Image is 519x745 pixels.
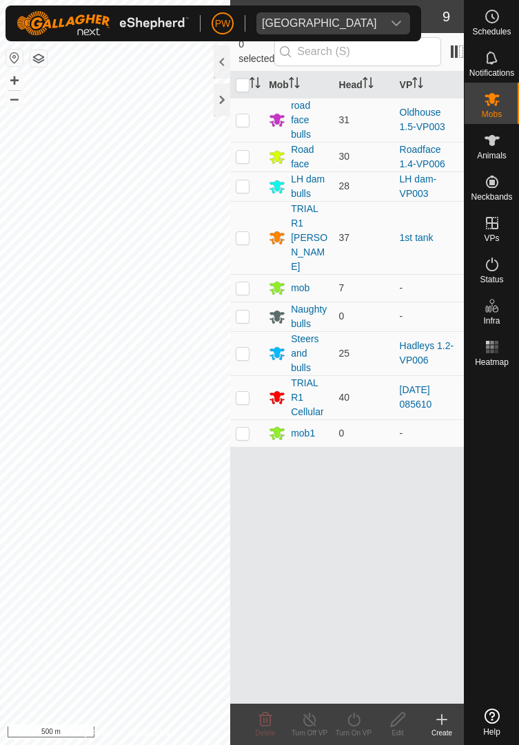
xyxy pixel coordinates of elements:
input: Search (S) [274,37,441,66]
span: Infra [483,317,500,325]
div: [GEOGRAPHIC_DATA] [262,18,377,29]
span: Heatmap [475,358,509,366]
a: Roadface 1.4-VP006 [400,144,445,169]
span: 31 [339,114,350,125]
p-sorticon: Activate to sort [363,79,374,90]
div: Road face [291,143,327,171]
div: Turn On VP [332,728,376,738]
span: Delete [256,729,276,737]
span: 7 [339,282,345,293]
a: Oldhouse 1.5-VP003 [400,107,445,132]
button: Map Layers [30,50,47,67]
th: Head [334,72,394,98]
div: mob [291,281,309,295]
span: Schedules [472,28,511,36]
p-sorticon: Activate to sort [412,79,423,90]
div: Edit [376,728,420,738]
th: Mob [263,72,333,98]
span: 9 [442,6,450,27]
button: – [6,90,23,107]
div: TRIAL R1 [PERSON_NAME] [291,202,327,274]
span: 28 [339,180,350,191]
td: - [394,274,464,302]
span: Neckbands [471,193,512,201]
a: 1st tank [400,232,434,243]
a: [DATE] 085610 [400,384,432,410]
a: Hadleys 1.2-VP006 [400,340,454,366]
span: VPs [484,234,499,242]
div: dropdown trigger [383,12,410,34]
span: PW [215,17,231,31]
button: + [6,72,23,89]
div: Turn Off VP [287,728,332,738]
img: Gallagher Logo [17,11,189,36]
a: Help [465,703,519,742]
a: Privacy Policy [61,727,112,739]
div: TRIAL R1 Cellular [291,376,327,419]
span: 30 [339,151,350,162]
span: 0 [339,428,345,439]
span: 0 selected [238,37,274,66]
span: Notifications [469,69,514,77]
button: Reset Map [6,50,23,66]
span: Mobs [482,110,502,118]
div: Create [420,728,464,738]
span: Animals [477,151,507,160]
td: - [394,302,464,331]
th: VP [394,72,464,98]
td: - [394,419,464,447]
span: 37 [339,232,350,243]
div: Naughty bulls [291,302,327,331]
a: Contact Us [129,727,170,739]
span: Kawhia Farm [256,12,383,34]
div: LH dam bulls [291,172,327,201]
span: 25 [339,348,350,359]
a: LH dam-VP003 [400,174,437,199]
div: Steers and bulls [291,332,327,375]
span: 0 [339,311,345,322]
div: road face bulls [291,98,327,142]
span: 40 [339,392,350,403]
span: Help [483,728,500,736]
span: Status [480,275,503,284]
div: mob1 [291,426,315,441]
p-sorticon: Activate to sort [250,79,261,90]
p-sorticon: Activate to sort [289,79,300,90]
